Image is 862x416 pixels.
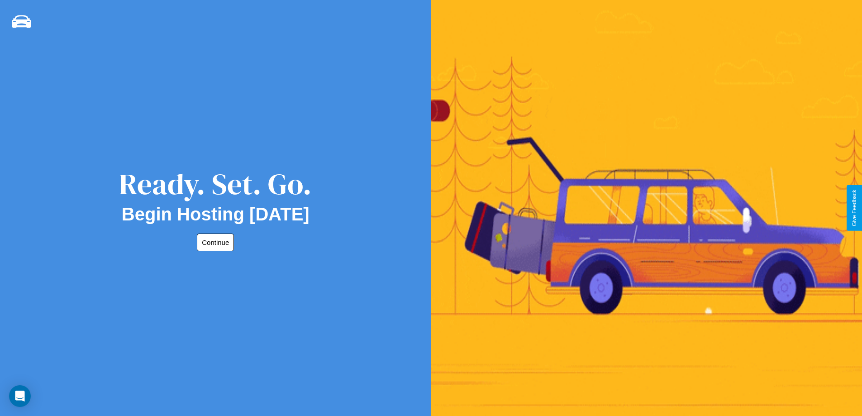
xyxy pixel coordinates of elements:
[197,234,234,251] button: Continue
[119,164,312,204] div: Ready. Set. Go.
[122,204,310,225] h2: Begin Hosting [DATE]
[851,190,857,226] div: Give Feedback
[9,385,31,407] div: Open Intercom Messenger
